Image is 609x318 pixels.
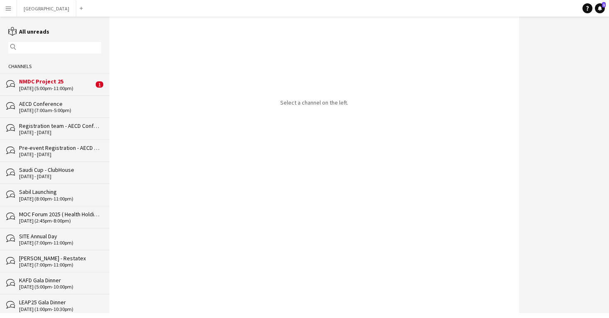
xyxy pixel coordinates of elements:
div: [DATE] (7:00am-5:00pm) [19,108,101,113]
span: 1 [96,81,103,88]
div: Sabil Launching [19,188,101,196]
div: [DATE] - [DATE] [19,174,101,179]
div: AECD Conference [19,100,101,108]
div: [DATE] (8:00pm-11:00pm) [19,196,101,202]
a: All unreads [8,28,49,35]
div: NMDC Project 25 [19,78,94,85]
div: Saudi Cup - ClubHouse [19,166,101,174]
div: [DATE] - [DATE] [19,152,101,157]
div: Registration team - AECD Conference [19,122,101,130]
div: [DATE] (5:00pm-10:00pm) [19,284,101,290]
div: [DATE] (7:00pm-11:00pm) [19,240,101,246]
div: KAFD Gala Dinner [19,276,101,284]
a: 1 [595,3,605,13]
div: [DATE] (7:00pm-11:00pm) [19,262,101,268]
p: Select a channel on the left. [280,99,348,106]
div: [DATE] - [DATE] [19,130,101,135]
div: [PERSON_NAME] - Restatex [19,254,101,262]
div: [DATE] (5:00pm-11:00pm) [19,86,94,91]
div: [DATE] (1:00pm-10:30pm) [19,306,101,312]
div: SITE Annual Day [19,232,101,240]
button: [GEOGRAPHIC_DATA] [17,0,76,17]
div: LEAP25 Gala Dinner [19,298,101,306]
div: [DATE] (2:45pm-8:00pm) [19,218,101,224]
div: Pre-event Registration - AECD Conference [19,144,101,152]
span: 1 [602,2,606,7]
div: MOC Forum 2025 ( Health Holding ) [19,210,101,218]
